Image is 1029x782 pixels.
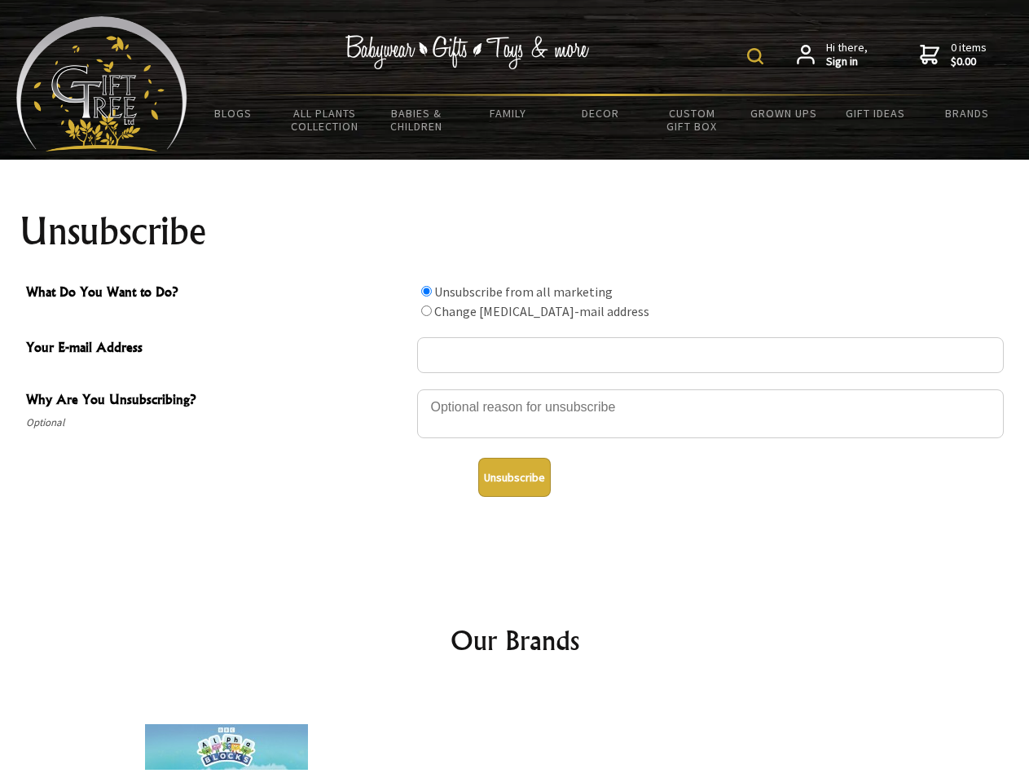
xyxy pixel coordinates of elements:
[26,282,409,305] span: What Do You Want to Do?
[554,96,646,130] a: Decor
[371,96,463,143] a: Babies & Children
[20,212,1010,251] h1: Unsubscribe
[921,96,1014,130] a: Brands
[187,96,279,130] a: BLOGS
[826,55,868,69] strong: Sign in
[279,96,372,143] a: All Plants Collection
[920,41,987,69] a: 0 items$0.00
[421,305,432,316] input: What Do You Want to Do?
[478,458,551,497] button: Unsubscribe
[345,35,590,69] img: Babywear - Gifts - Toys & more
[829,96,921,130] a: Gift Ideas
[417,389,1004,438] textarea: Why Are You Unsubscribing?
[26,413,409,433] span: Optional
[434,283,613,300] label: Unsubscribe from all marketing
[737,96,829,130] a: Grown Ups
[951,40,987,69] span: 0 items
[747,48,763,64] img: product search
[26,337,409,361] span: Your E-mail Address
[646,96,738,143] a: Custom Gift Box
[16,16,187,152] img: Babyware - Gifts - Toys and more...
[26,389,409,413] span: Why Are You Unsubscribing?
[826,41,868,69] span: Hi there,
[434,303,649,319] label: Change [MEDICAL_DATA]-mail address
[797,41,868,69] a: Hi there,Sign in
[33,621,997,660] h2: Our Brands
[951,55,987,69] strong: $0.00
[463,96,555,130] a: Family
[421,286,432,297] input: What Do You Want to Do?
[417,337,1004,373] input: Your E-mail Address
